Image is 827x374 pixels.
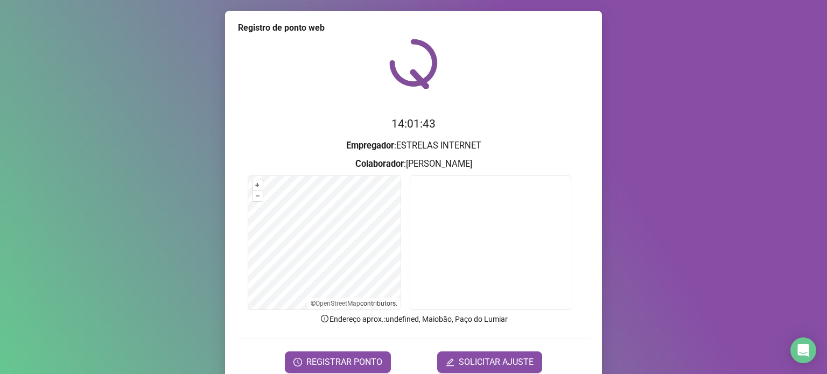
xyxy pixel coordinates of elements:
span: edit [446,358,454,366]
li: © contributors. [311,300,397,307]
div: Open Intercom Messenger [790,337,816,363]
strong: Colaborador [355,159,404,169]
span: SOLICITAR AJUSTE [459,356,534,369]
div: Registro de ponto web [238,22,589,34]
p: Endereço aprox. : undefined, Maiobão, Paço do Lumiar [238,313,589,325]
time: 14:01:43 [391,117,436,130]
button: – [253,191,263,201]
h3: : ESTRELAS INTERNET [238,139,589,153]
button: + [253,180,263,190]
button: editSOLICITAR AJUSTE [437,351,542,373]
h3: : [PERSON_NAME] [238,157,589,171]
span: REGISTRAR PONTO [306,356,382,369]
img: QRPoint [389,39,438,89]
button: REGISTRAR PONTO [285,351,391,373]
span: clock-circle [293,358,302,366]
strong: Empregador [346,140,394,151]
span: info-circle [320,314,330,323]
a: OpenStreetMap [316,300,360,307]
